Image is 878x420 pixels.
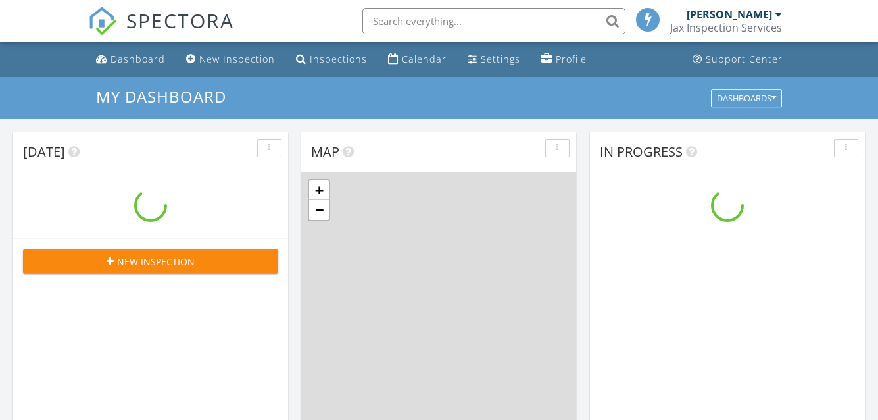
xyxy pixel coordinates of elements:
a: Zoom out [309,200,329,220]
button: New Inspection [23,249,278,273]
div: Jax Inspection Services [670,21,782,34]
div: New Inspection [199,53,275,65]
div: Support Center [706,53,783,65]
img: The Best Home Inspection Software - Spectora [88,7,117,36]
div: [PERSON_NAME] [687,8,772,21]
a: Zoom in [309,180,329,200]
input: Search everything... [362,8,625,34]
a: Support Center [687,47,788,72]
span: New Inspection [117,255,195,269]
div: Calendar [402,53,447,65]
span: [DATE] [23,143,65,161]
a: Dashboard [91,47,170,72]
div: Settings [481,53,520,65]
button: Dashboards [711,89,782,107]
span: My Dashboard [96,86,226,107]
span: In Progress [600,143,683,161]
div: Inspections [310,53,367,65]
div: Profile [556,53,587,65]
span: Map [311,143,339,161]
a: Inspections [291,47,372,72]
span: SPECTORA [126,7,234,34]
a: Settings [462,47,525,72]
div: Dashboards [717,93,776,103]
a: Calendar [383,47,452,72]
a: SPECTORA [88,18,234,45]
div: Dashboard [110,53,165,65]
a: New Inspection [181,47,280,72]
a: Profile [536,47,592,72]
